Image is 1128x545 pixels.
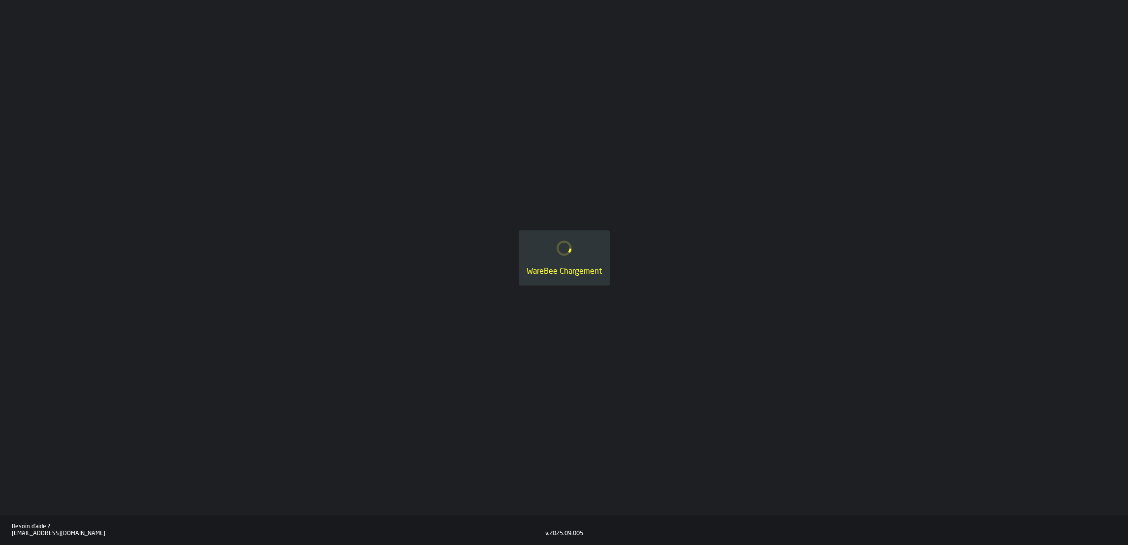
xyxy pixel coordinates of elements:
div: Besoin d'aide ? [12,523,545,530]
a: Besoin d'aide ?[EMAIL_ADDRESS][DOMAIN_NAME] [12,523,545,537]
div: 2025.09.005 [549,530,583,537]
div: v. [545,530,549,537]
div: [EMAIL_ADDRESS][DOMAIN_NAME] [12,530,545,537]
div: WareBee Chargement [527,266,602,278]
